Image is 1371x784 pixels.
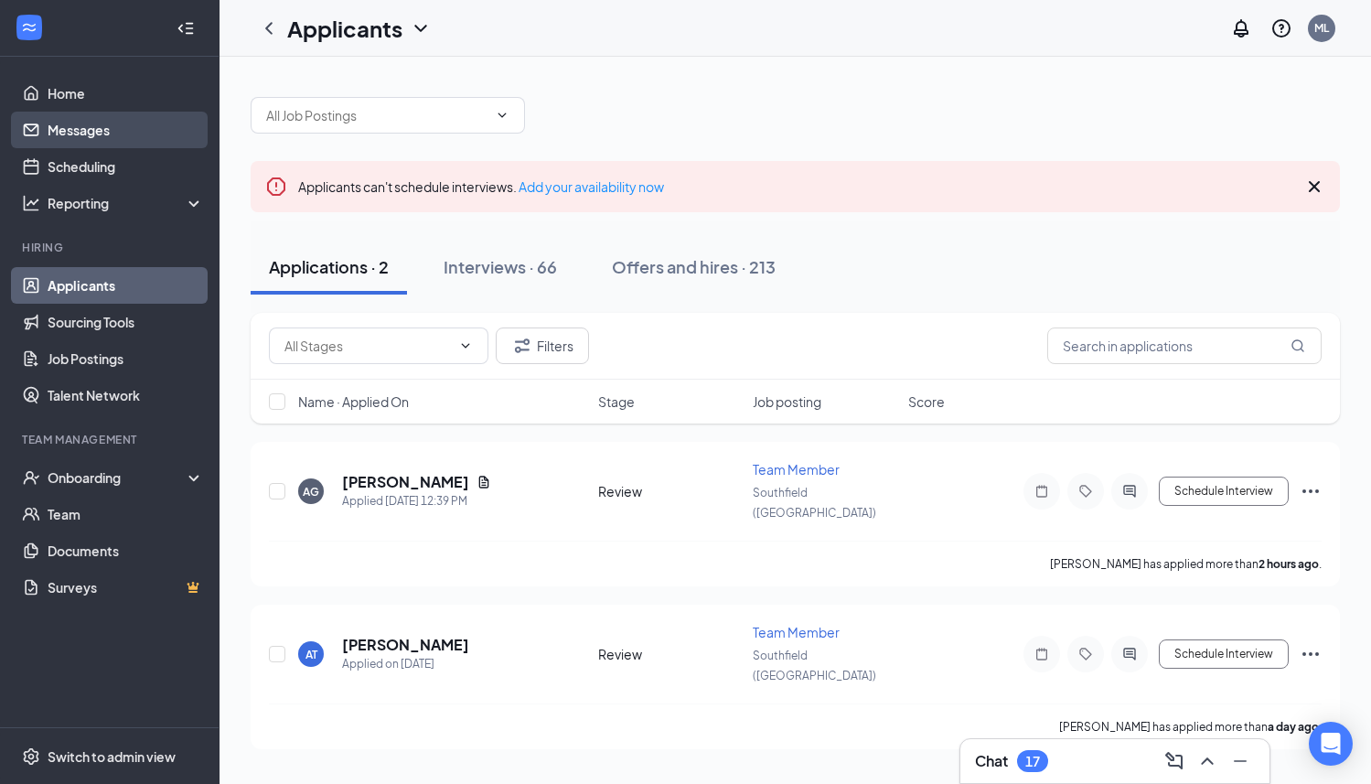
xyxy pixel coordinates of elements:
h3: Chat [975,751,1008,771]
b: a day ago [1268,720,1319,734]
div: Team Management [22,432,200,447]
svg: ChevronDown [410,17,432,39]
svg: WorkstreamLogo [20,18,38,37]
svg: Error [265,176,287,198]
svg: ActiveChat [1119,484,1141,499]
div: Offers and hires · 213 [612,255,776,278]
svg: Analysis [22,194,40,212]
svg: Notifications [1230,17,1252,39]
button: Filter Filters [496,328,589,364]
div: 17 [1025,754,1040,769]
h5: [PERSON_NAME] [342,472,469,492]
span: Team Member [753,624,840,640]
a: Team [48,496,204,532]
svg: MagnifyingGlass [1291,338,1305,353]
svg: UserCheck [22,468,40,487]
svg: Cross [1303,176,1325,198]
svg: Filter [511,335,533,357]
b: 2 hours ago [1259,557,1319,571]
a: Sourcing Tools [48,304,204,340]
div: Interviews · 66 [444,255,557,278]
div: Open Intercom Messenger [1309,722,1353,766]
a: SurveysCrown [48,569,204,606]
svg: Collapse [177,19,195,38]
svg: ActiveChat [1119,647,1141,661]
svg: Settings [22,747,40,766]
span: Name · Applied On [298,392,409,411]
span: Stage [598,392,635,411]
span: Applicants can't schedule interviews. [298,178,664,195]
svg: ChevronDown [458,338,473,353]
div: ML [1314,20,1329,36]
span: Team Member [753,461,840,478]
span: Southfield ([GEOGRAPHIC_DATA]) [753,486,876,520]
div: Review [598,645,743,663]
span: Southfield ([GEOGRAPHIC_DATA]) [753,649,876,682]
a: Messages [48,112,204,148]
svg: Tag [1075,484,1097,499]
input: All Job Postings [266,105,487,125]
a: Home [48,75,204,112]
svg: ChevronUp [1196,750,1218,772]
button: ChevronUp [1193,746,1222,776]
svg: ChevronDown [495,108,509,123]
svg: ComposeMessage [1163,750,1185,772]
svg: Ellipses [1300,480,1322,502]
div: Applied on [DATE] [342,655,469,673]
div: AT [305,647,317,662]
svg: QuestionInfo [1270,17,1292,39]
svg: ChevronLeft [258,17,280,39]
a: Add your availability now [519,178,664,195]
svg: Document [477,475,491,489]
span: Score [908,392,945,411]
svg: Tag [1075,647,1097,661]
svg: Ellipses [1300,643,1322,665]
p: [PERSON_NAME] has applied more than . [1050,556,1322,572]
a: Scheduling [48,148,204,185]
div: Hiring [22,240,200,255]
input: Search in applications [1047,328,1322,364]
button: Schedule Interview [1159,639,1289,669]
button: Schedule Interview [1159,477,1289,506]
div: Applications · 2 [269,255,389,278]
a: Job Postings [48,340,204,377]
p: [PERSON_NAME] has applied more than . [1059,719,1322,735]
div: Applied [DATE] 12:39 PM [342,492,491,510]
h1: Applicants [287,13,402,44]
a: Talent Network [48,377,204,413]
svg: Minimize [1229,750,1251,772]
svg: Note [1031,647,1053,661]
a: Documents [48,532,204,569]
div: Reporting [48,194,205,212]
div: Onboarding [48,468,188,487]
svg: Note [1031,484,1053,499]
span: Job posting [753,392,821,411]
div: Review [598,482,743,500]
h5: [PERSON_NAME] [342,635,469,655]
div: AG [303,484,319,499]
button: ComposeMessage [1160,746,1189,776]
a: Applicants [48,267,204,304]
button: Minimize [1226,746,1255,776]
div: Switch to admin view [48,747,176,766]
input: All Stages [284,336,451,356]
